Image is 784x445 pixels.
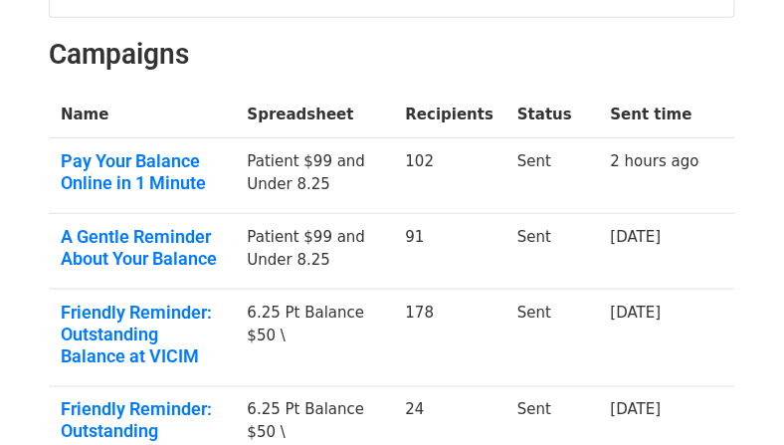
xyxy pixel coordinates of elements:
td: Sent [505,290,599,387]
a: Pay Your Balance Online in 1 Minute [61,150,224,193]
a: A Gentle Reminder About Your Balance [61,226,224,269]
td: Sent [505,138,599,214]
td: Patient $99 and Under 8.25 [236,214,394,290]
a: [DATE] [611,304,662,322]
td: 178 [394,290,506,387]
th: Recipients [394,92,506,138]
a: Friendly Reminder: Outstanding Balance at VICIM [61,302,224,366]
a: [DATE] [611,228,662,246]
h2: Campaigns [49,38,735,72]
th: Spreadsheet [236,92,394,138]
td: 6.25 Pt Balance $50 \ [236,290,394,387]
td: 91 [394,214,506,290]
th: Status [505,92,599,138]
th: Name [49,92,236,138]
td: Sent [505,214,599,290]
th: Sent time [599,92,711,138]
a: 2 hours ago [611,152,699,170]
iframe: Chat Widget [685,349,784,445]
td: 102 [394,138,506,214]
a: [DATE] [611,401,662,419]
td: Patient $99 and Under 8.25 [236,138,394,214]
